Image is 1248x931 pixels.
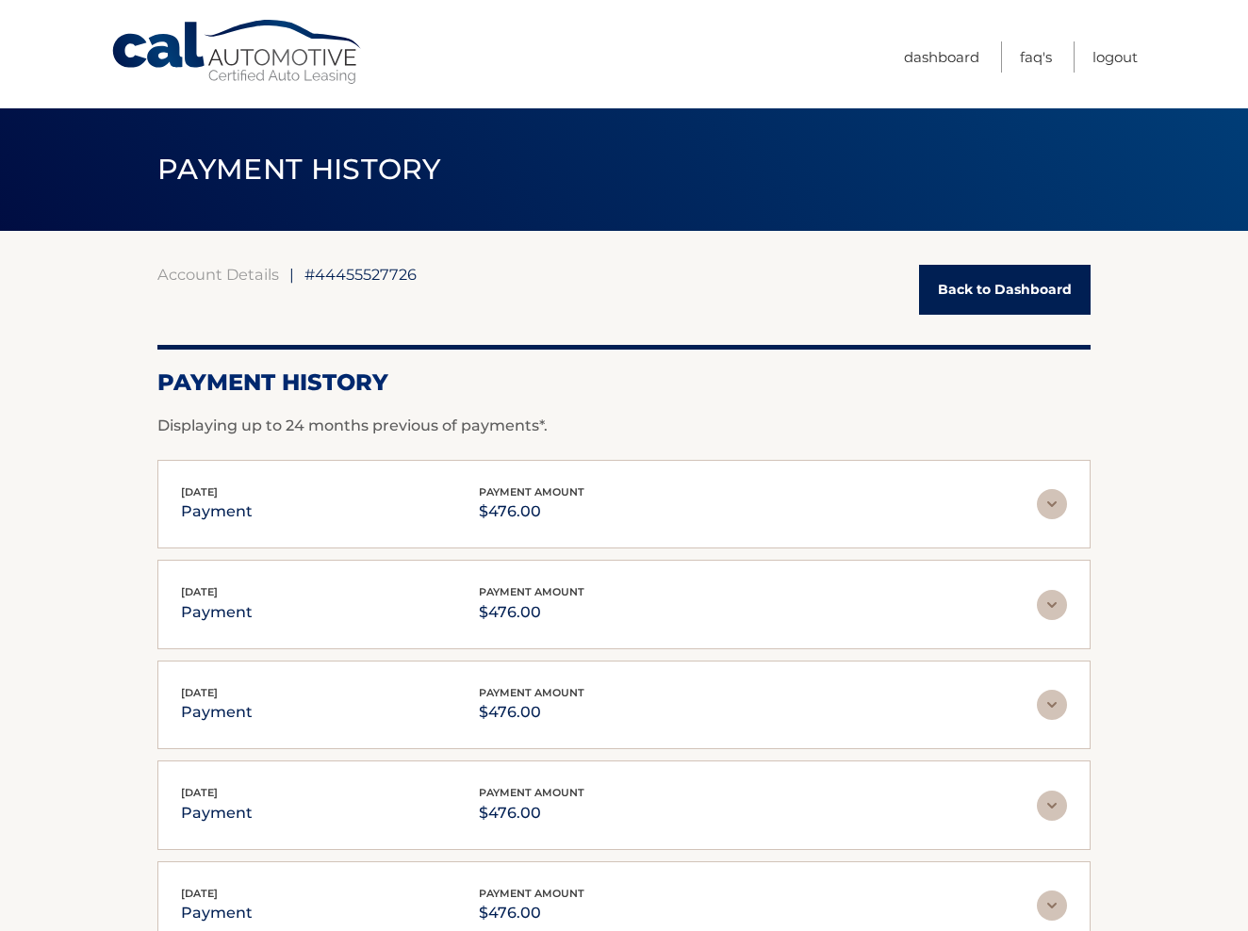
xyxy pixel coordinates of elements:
span: #44455527726 [304,265,417,284]
p: payment [181,900,253,926]
a: Back to Dashboard [919,265,1091,315]
span: payment amount [479,585,584,598]
a: Account Details [157,265,279,284]
span: [DATE] [181,585,218,598]
a: FAQ's [1020,41,1052,73]
span: [DATE] [181,686,218,699]
img: accordion-rest.svg [1037,690,1067,720]
span: [DATE] [181,786,218,799]
p: $476.00 [479,900,584,926]
p: Displaying up to 24 months previous of payments*. [157,415,1091,437]
p: payment [181,599,253,626]
span: | [289,265,294,284]
p: $476.00 [479,699,584,726]
img: accordion-rest.svg [1037,489,1067,519]
a: Logout [1092,41,1138,73]
img: accordion-rest.svg [1037,590,1067,620]
p: $476.00 [479,599,584,626]
span: PAYMENT HISTORY [157,152,441,187]
span: payment amount [479,887,584,900]
span: [DATE] [181,887,218,900]
span: [DATE] [181,485,218,498]
h2: Payment History [157,368,1091,397]
a: Dashboard [904,41,979,73]
p: payment [181,699,253,726]
p: payment [181,800,253,826]
img: accordion-rest.svg [1037,791,1067,821]
p: $476.00 [479,800,584,826]
p: $476.00 [479,498,584,525]
a: Cal Automotive [110,19,365,86]
img: accordion-rest.svg [1037,890,1067,921]
span: payment amount [479,686,584,699]
p: payment [181,498,253,525]
span: payment amount [479,485,584,498]
span: payment amount [479,786,584,799]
